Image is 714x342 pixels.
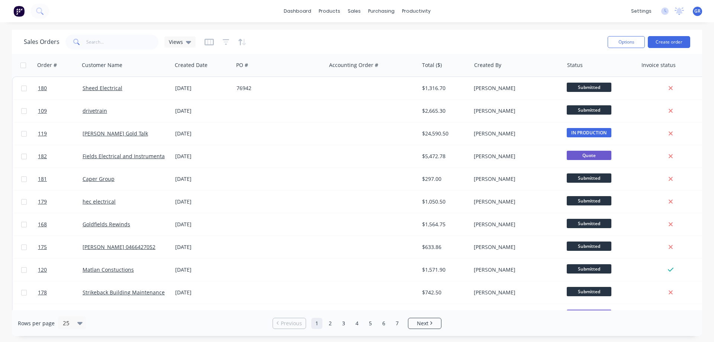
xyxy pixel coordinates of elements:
div: $1,564.75 [422,221,466,228]
a: Page 5 [365,318,376,329]
div: [DATE] [175,175,231,183]
a: Goldfields Rewinds [83,221,130,228]
a: 179 [38,191,83,213]
a: [PERSON_NAME] Gold Talk [83,130,148,137]
div: $1,050.50 [422,198,466,205]
div: Total ($) [422,61,442,69]
span: 178 [38,289,47,296]
span: Next [417,320,428,327]
span: 109 [38,107,47,115]
div: [DATE] [175,221,231,228]
div: settings [627,6,655,17]
div: $24,590.50 [422,130,466,137]
div: [PERSON_NAME] [474,266,556,274]
span: 179 [38,198,47,205]
div: Created By [474,61,501,69]
a: Page 3 [338,318,349,329]
span: Previous [281,320,302,327]
a: Page 6 [378,318,389,329]
a: Strikeback Building Maintenance [83,289,165,296]
div: [PERSON_NAME] [474,153,556,160]
a: Page 1 is your current page [311,318,322,329]
img: Factory [13,6,25,17]
div: [PERSON_NAME] [474,243,556,251]
span: 182 [38,153,47,160]
span: Quote [567,151,611,160]
a: 172 [38,304,83,326]
div: [PERSON_NAME] [474,221,556,228]
div: purchasing [364,6,398,17]
div: [DATE] [175,130,231,137]
a: drivetrain [83,107,107,114]
button: Options [608,36,645,48]
span: Submitted [567,264,611,274]
div: [DATE] [175,266,231,274]
a: Page 2 [325,318,336,329]
h1: Sales Orders [24,38,59,45]
div: productivity [398,6,434,17]
div: $742.50 [422,289,466,296]
div: $5,472.78 [422,153,466,160]
div: Accounting Order # [329,61,378,69]
div: Status [567,61,583,69]
span: 119 [38,130,47,137]
a: 109 [38,100,83,122]
span: Submitted [567,219,611,228]
a: Caper Group [83,175,115,182]
span: Views [169,38,183,46]
div: Created Date [175,61,208,69]
a: Page 7 [392,318,403,329]
div: Customer Name [82,61,122,69]
div: Order # [37,61,57,69]
div: [PERSON_NAME] [474,130,556,137]
a: 168 [38,213,83,236]
div: $297.00 [422,175,466,183]
span: Submitted [567,196,611,205]
span: 180 [38,84,47,92]
a: Next page [408,320,441,327]
span: Rows per page [18,320,55,327]
span: 168 [38,221,47,228]
input: Search... [86,35,159,49]
a: 181 [38,168,83,190]
div: $1,316.70 [422,84,466,92]
a: dashboard [280,6,315,17]
span: Quote [567,310,611,319]
div: [PERSON_NAME] [474,198,556,205]
span: 120 [38,266,47,274]
a: 178 [38,281,83,304]
div: $633.86 [422,243,466,251]
a: [PERSON_NAME] 0466427052 [83,243,155,250]
a: Page 4 [351,318,363,329]
div: [DATE] [175,198,231,205]
span: Submitted [567,105,611,115]
span: IN PRODUCTION [567,128,611,137]
span: Submitted [567,242,611,251]
div: [DATE] [175,107,231,115]
a: 182 [38,145,83,167]
div: [DATE] [175,153,231,160]
div: PO # [236,61,248,69]
div: [PERSON_NAME] [474,107,556,115]
div: [PERSON_NAME] [474,175,556,183]
div: $2,665.30 [422,107,466,115]
button: Create order [648,36,690,48]
div: [DATE] [175,84,231,92]
span: 175 [38,243,47,251]
div: Invoice status [641,61,676,69]
a: Matlan Constuctions [83,266,134,273]
a: Fields Electrical and Instrumentation [83,153,174,160]
a: Previous page [273,320,306,327]
a: Sheed Electrical [83,84,122,92]
div: 76942 [237,84,319,92]
div: sales [344,6,364,17]
a: 175 [38,236,83,258]
a: 119 [38,122,83,145]
a: 120 [38,259,83,281]
span: Submitted [567,287,611,296]
a: hec electrical [83,198,116,205]
div: [PERSON_NAME] [474,84,556,92]
div: [DATE] [175,243,231,251]
div: products [315,6,344,17]
span: GR [694,8,701,15]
